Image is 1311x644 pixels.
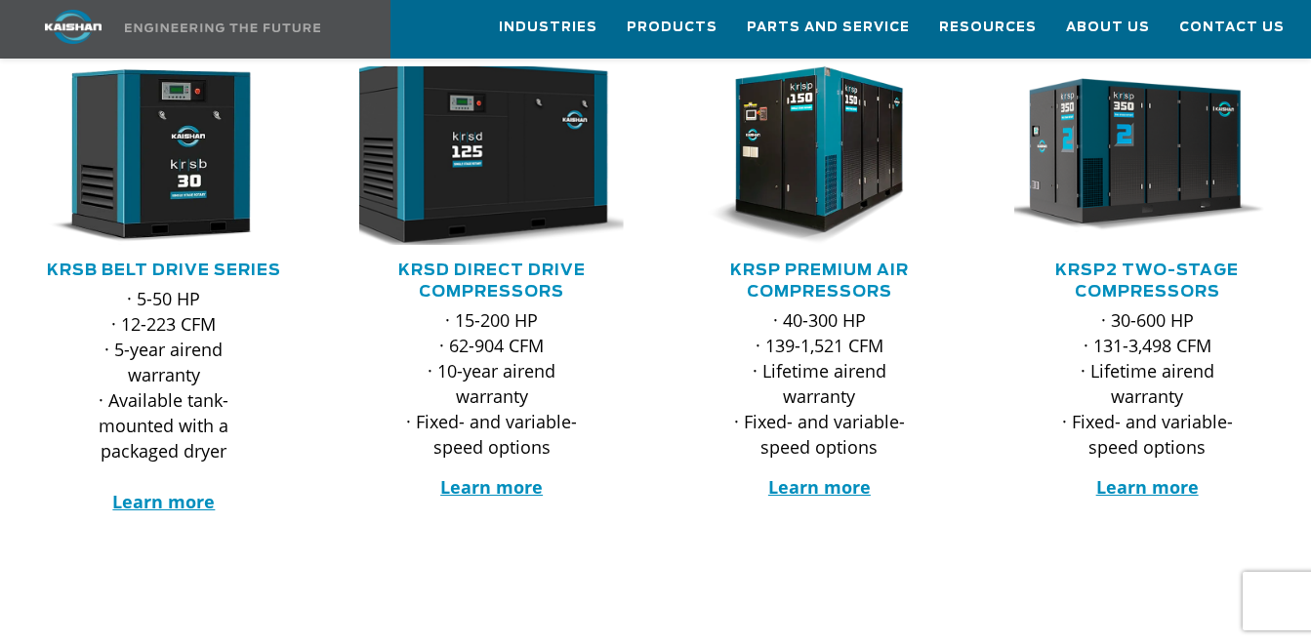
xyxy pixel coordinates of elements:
[1066,1,1150,54] a: About Us
[627,1,717,54] a: Products
[1179,17,1285,39] span: Contact Us
[1055,262,1239,300] a: KRSP2 Two-Stage Compressors
[1000,66,1265,245] img: krsp350
[1053,307,1241,460] p: · 30-600 HP · 131-3,498 CFM · Lifetime airend warranty · Fixed- and variable-speed options
[1096,475,1199,499] a: Learn more
[112,490,215,513] a: Learn more
[1014,66,1280,245] div: krsp350
[499,17,597,39] span: Industries
[627,17,717,39] span: Products
[398,307,586,460] p: · 15-200 HP · 62-904 CFM · 10-year airend warranty · Fixed- and variable-speed options
[398,262,586,300] a: KRSD Direct Drive Compressors
[440,475,543,499] a: Learn more
[125,23,320,32] img: Engineering the future
[31,66,297,245] div: krsb30
[359,66,625,245] div: krsd125
[331,58,623,255] img: krsd125
[70,286,258,514] p: · 5-50 HP · 12-223 CFM · 5-year airend warranty · Available tank-mounted with a packaged dryer
[747,1,910,54] a: Parts and Service
[726,307,914,460] p: · 40-300 HP · 139-1,521 CFM · Lifetime airend warranty · Fixed- and variable-speed options
[1179,1,1285,54] a: Contact Us
[47,262,281,278] a: KRSB Belt Drive Series
[747,17,910,39] span: Parts and Service
[673,66,938,245] img: krsp150
[17,66,282,245] img: krsb30
[687,66,953,245] div: krsp150
[1066,17,1150,39] span: About Us
[939,17,1037,39] span: Resources
[730,262,909,300] a: KRSP Premium Air Compressors
[939,1,1037,54] a: Resources
[499,1,597,54] a: Industries
[768,475,871,499] a: Learn more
